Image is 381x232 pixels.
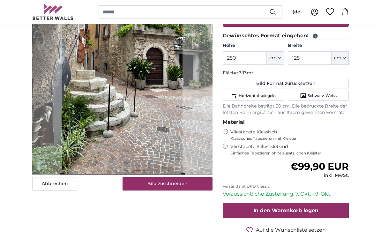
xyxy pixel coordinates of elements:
[230,136,343,141] span: Klassisches Tapezieren mit Kleister
[290,172,349,179] div: inkl. MwSt.
[239,93,276,98] span: Horizontal spiegeln
[288,91,349,101] button: Schwarz-Weiss
[223,184,349,189] p: Versand mit DPD Classic
[223,203,349,218] button: In den Warenkorb legen
[32,4,74,20] img: Betterwalls
[223,91,284,101] button: Horizontal spiegeln
[223,103,349,116] p: Die Bahnbreite beträgt 50 cm. Die bedruckte Breite der letzten Bahn ergibt sich aus Ihrem gewählt...
[332,51,349,65] button: cm
[223,118,349,126] legend: Material
[223,190,349,198] p: Voraussichtliche Zustellung: 7. Okt. - 9. Okt.
[290,161,349,172] span: €99,90 EUR
[253,207,318,213] span: In den Warenkorb legen
[223,42,284,49] label: Höhe
[334,55,341,61] span: cm
[223,32,349,40] legend: Gewünschtes Format eingeben:
[308,93,337,98] span: Schwarz-Weiss
[239,70,253,76] span: 3.13m²
[230,129,343,141] label: Vliestapete Klassisch
[267,51,284,65] button: cm
[230,151,349,156] span: Einfaches Tapezieren ohne zusätzlichen Kleister
[32,177,77,191] button: Abbrechen
[288,6,307,18] button: (de)
[288,42,349,49] label: Breite
[223,79,349,88] button: Bild Format zurücksetzen
[269,55,277,61] span: cm
[223,70,349,76] p: Fläche:
[123,177,213,191] button: Bild zuschneiden
[230,144,349,156] label: Vliestapete Selbstklebend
